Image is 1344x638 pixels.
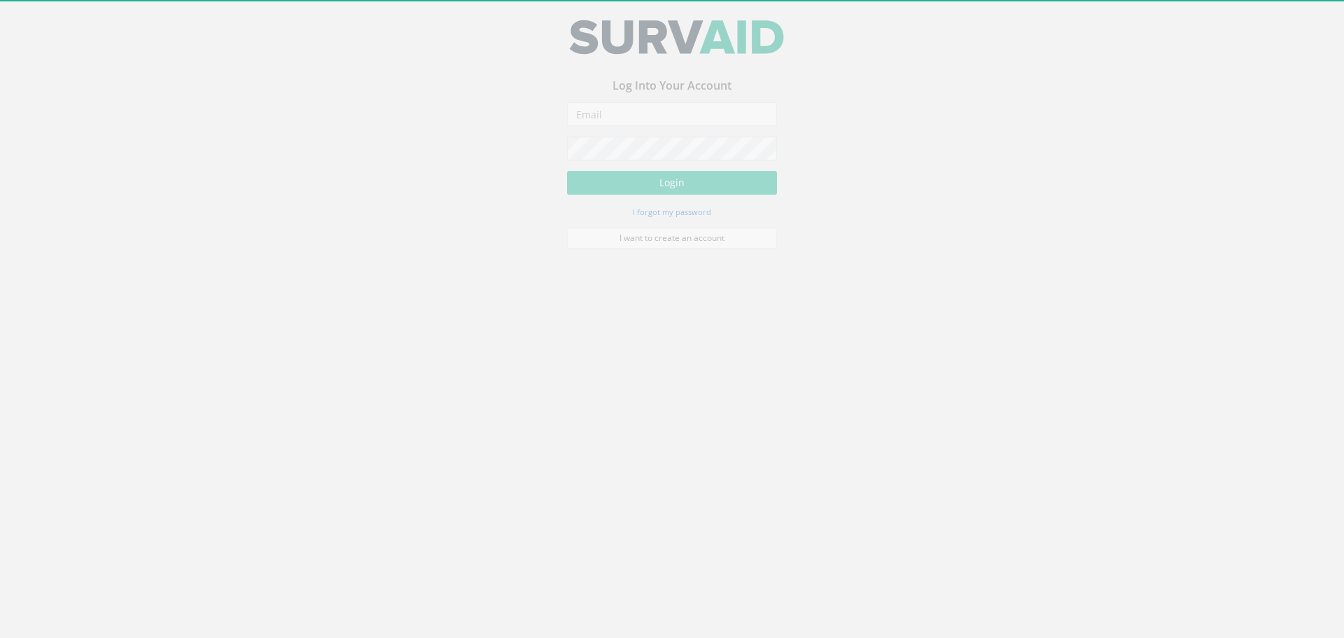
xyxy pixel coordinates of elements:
[567,236,777,257] a: I want to create an account
[633,214,711,226] a: I forgot my password
[567,179,777,203] button: Login
[567,88,777,101] h3: Log Into Your Account
[567,111,777,134] input: Email
[633,215,711,226] small: I forgot my password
